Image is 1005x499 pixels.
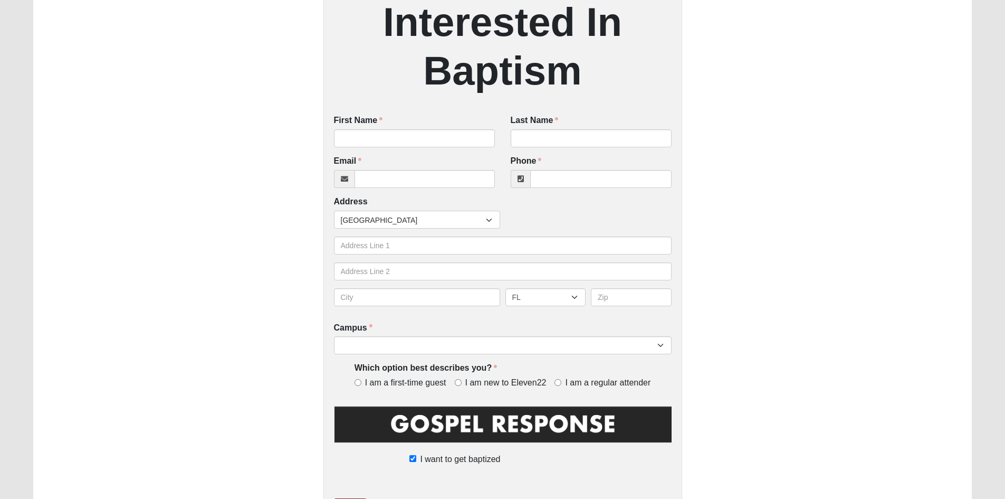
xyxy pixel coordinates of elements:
span: I am new to Eleven22 [465,377,547,389]
label: Campus [334,322,372,334]
input: I want to get baptized [409,455,416,462]
label: Last Name [511,115,559,127]
label: Email [334,155,362,167]
span: I am a first-time guest [365,377,446,389]
input: I am new to Eleven22 [455,379,462,386]
label: Which option best describes you? [355,362,497,374]
input: Address Line 1 [334,237,672,255]
label: Phone [511,155,542,167]
label: Address [334,196,368,208]
input: I am a regular attender [554,379,561,386]
span: [GEOGRAPHIC_DATA] [341,211,486,229]
label: First Name [334,115,383,127]
input: Zip [591,288,672,306]
input: Address Line 2 [334,262,672,280]
span: I am a regular attender [565,377,650,389]
input: City [334,288,500,306]
img: GospelResponseBLK.png [334,404,672,451]
input: I am a first-time guest [355,379,361,386]
span: I want to get baptized [420,453,500,466]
